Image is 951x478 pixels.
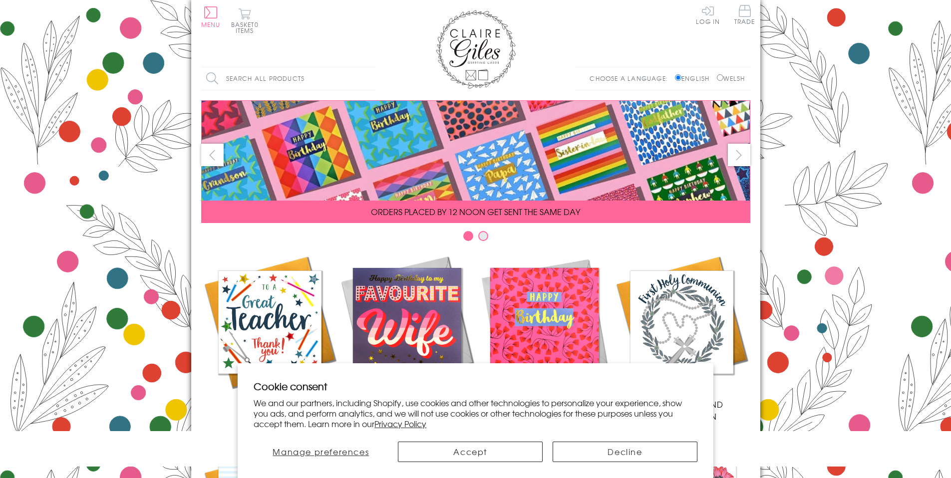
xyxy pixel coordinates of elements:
[254,379,697,393] h2: Cookie consent
[728,144,750,166] button: next
[553,442,697,462] button: Decline
[717,74,745,83] label: Welsh
[254,442,388,462] button: Manage preferences
[717,74,723,81] input: Welsh
[273,446,369,458] span: Manage preferences
[254,398,697,429] p: We and our partners, including Shopify, use cookies and other technologies to personalize your ex...
[675,74,681,81] input: English
[201,6,221,27] button: Menu
[436,10,516,89] img: Claire Giles Greetings Cards
[338,253,476,410] a: New Releases
[371,206,580,218] span: ORDERS PLACED BY 12 NOON GET SENT THE SAME DAY
[374,418,426,430] a: Privacy Policy
[201,144,224,166] button: prev
[476,253,613,410] a: Birthdays
[590,74,673,83] p: Choose a language:
[201,231,750,246] div: Carousel Pagination
[201,20,221,29] span: Menu
[675,74,714,83] label: English
[696,5,720,24] a: Log In
[734,5,755,26] a: Trade
[236,20,259,35] span: 0 items
[201,253,338,410] a: Academic
[201,67,376,90] input: Search all products
[734,5,755,24] span: Trade
[231,8,259,33] button: Basket0 items
[613,253,750,422] a: Communion and Confirmation
[478,231,488,241] button: Carousel Page 2
[463,231,473,241] button: Carousel Page 1 (Current Slide)
[366,67,376,90] input: Search
[398,442,543,462] button: Accept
